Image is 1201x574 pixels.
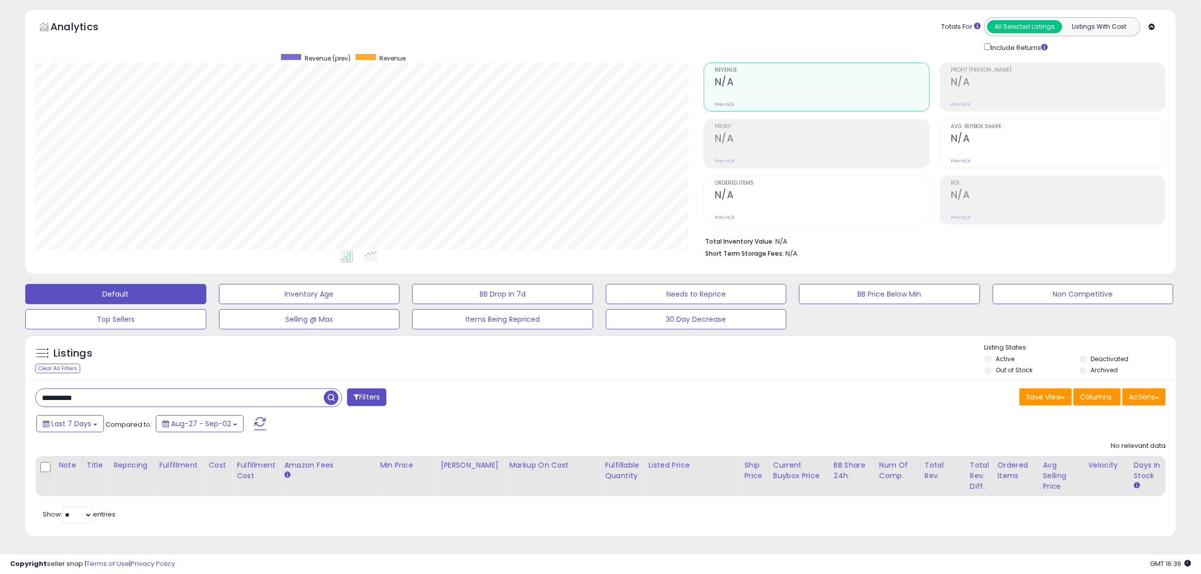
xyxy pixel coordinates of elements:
[606,309,787,329] button: 30 Day Decrease
[51,419,91,429] span: Last 7 Days
[219,284,400,304] button: Inventory Age
[996,366,1033,374] label: Out of Stock
[951,158,970,164] small: Prev: N/A
[1080,392,1112,402] span: Columns
[380,460,432,471] div: Min Price
[237,460,275,481] div: Fulfillment Cost
[970,460,989,492] div: Total Rev. Diff.
[156,415,244,432] button: Aug-27 - Sep-02
[715,124,929,130] span: Profit
[87,460,105,471] div: Title
[799,284,980,304] button: BB Price Below Min
[993,284,1174,304] button: Non Competitive
[1133,460,1170,481] div: Days In Stock
[744,460,764,481] div: Ship Price
[50,20,118,36] h5: Analytics
[773,460,825,481] div: Current Buybox Price
[997,460,1034,481] div: Ordered Items
[951,181,1165,186] span: ROI
[985,343,1176,353] p: Listing States:
[505,456,601,496] th: The percentage added to the cost of goods (COGS) that forms the calculator for Min & Max prices.
[412,284,593,304] button: BB Drop in 7d
[977,41,1060,52] div: Include Returns
[715,68,929,73] span: Revenue
[440,460,500,471] div: [PERSON_NAME]
[951,124,1165,130] span: Avg. Buybox Share
[834,460,871,481] div: BB Share 24h.
[10,559,175,569] div: seller snap | |
[36,415,104,432] button: Last 7 Days
[86,559,129,568] a: Terms of Use
[131,559,175,568] a: Privacy Policy
[1043,460,1079,492] div: Avg Selling Price
[715,76,929,90] h2: N/A
[715,214,734,220] small: Prev: N/A
[705,235,1158,247] li: N/A
[35,364,80,373] div: Clear All Filters
[605,460,640,481] div: Fulfillable Quantity
[305,54,351,63] span: Revenue (prev)
[1088,460,1125,471] div: Velocity
[43,509,116,519] span: Show: entries
[171,419,231,429] span: Aug-27 - Sep-02
[1122,388,1166,406] button: Actions
[879,460,916,481] div: Num of Comp.
[785,249,797,258] span: N/A
[379,54,406,63] span: Revenue
[606,284,787,304] button: Needs to Reprice
[105,420,152,429] span: Compared to:
[208,460,228,471] div: Cost
[347,388,386,406] button: Filters
[996,355,1014,363] label: Active
[941,22,981,32] div: Totals For
[113,460,150,471] div: Repricing
[715,101,734,107] small: Prev: N/A
[10,559,47,568] strong: Copyright
[509,460,596,471] div: Markup on Cost
[1091,355,1129,363] label: Deactivated
[412,309,593,329] button: Items Being Repriced
[705,237,774,246] b: Total Inventory Value:
[59,460,78,471] div: Note
[1150,559,1191,568] span: 2025-09-10 16:36 GMT
[705,249,784,258] b: Short Term Storage Fees:
[1062,20,1137,33] button: Listings With Cost
[648,460,735,471] div: Listed Price
[951,68,1165,73] span: Profit [PERSON_NAME]
[284,460,371,471] div: Amazon Fees
[1091,366,1118,374] label: Archived
[25,284,206,304] button: Default
[715,158,734,164] small: Prev: N/A
[53,347,92,361] h5: Listings
[715,133,929,146] h2: N/A
[1111,441,1166,451] div: No relevant data
[987,20,1062,33] button: All Selected Listings
[951,76,1165,90] h2: N/A
[951,189,1165,203] h2: N/A
[715,181,929,186] span: Ordered Items
[159,460,200,471] div: Fulfillment
[715,189,929,203] h2: N/A
[25,309,206,329] button: Top Sellers
[925,460,961,481] div: Total Rev.
[1073,388,1121,406] button: Columns
[284,471,290,480] small: Amazon Fees.
[951,214,970,220] small: Prev: N/A
[1133,481,1139,490] small: Days In Stock.
[219,309,400,329] button: Selling @ Max
[951,133,1165,146] h2: N/A
[1019,388,1072,406] button: Save View
[951,101,970,107] small: Prev: N/A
